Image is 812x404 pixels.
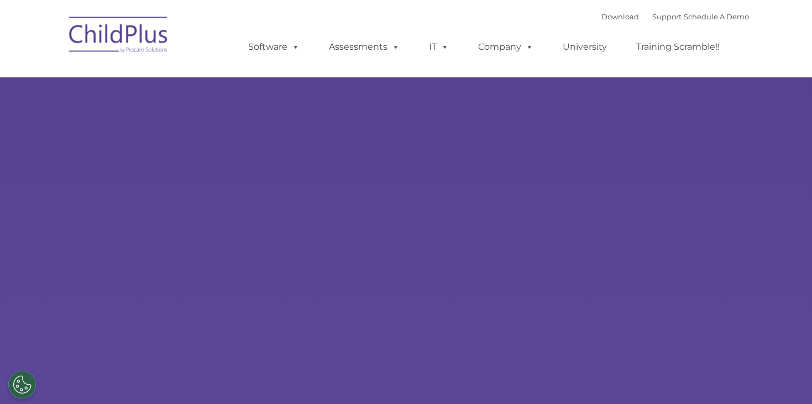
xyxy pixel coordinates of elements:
a: Company [467,36,544,58]
a: Software [237,36,311,58]
a: IT [418,36,460,58]
button: Cookies Settings [8,371,36,398]
a: Schedule A Demo [684,12,749,21]
a: Support [652,12,682,21]
font: | [601,12,749,21]
a: Assessments [318,36,411,58]
img: ChildPlus by Procare Solutions [64,9,174,64]
a: Download [601,12,639,21]
a: University [552,36,618,58]
a: Training Scramble!! [625,36,731,58]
